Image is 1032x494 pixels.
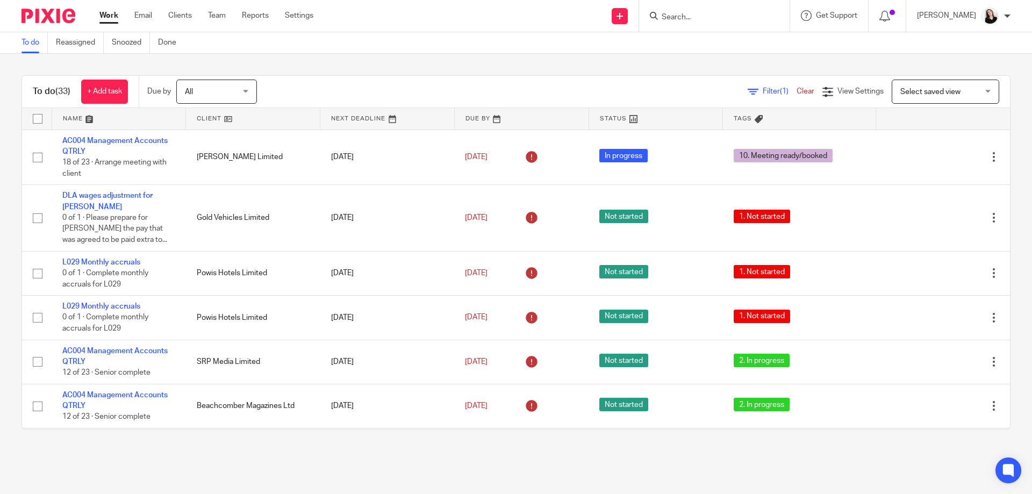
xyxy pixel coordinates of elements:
[734,354,790,367] span: 2. In progress
[62,192,153,210] a: DLA wages adjustment for [PERSON_NAME]
[763,88,797,95] span: Filter
[599,265,648,278] span: Not started
[320,251,455,295] td: [DATE]
[62,391,168,410] a: AC004 Management Accounts QTRLY
[134,10,152,21] a: Email
[465,269,488,277] span: [DATE]
[62,269,148,288] span: 0 of 1 · Complete monthly accruals for L029
[816,12,857,19] span: Get Support
[734,310,790,323] span: 1. Not started
[734,398,790,411] span: 2. In progress
[465,314,488,321] span: [DATE]
[320,340,455,384] td: [DATE]
[55,87,70,96] span: (33)
[56,32,104,53] a: Reassigned
[465,214,488,221] span: [DATE]
[186,428,320,472] td: Bromleigh House Ltd
[62,303,140,310] a: L029 Monthly accruals
[320,384,455,428] td: [DATE]
[285,10,313,21] a: Settings
[62,347,168,366] a: AC004 Management Accounts QTRLY
[168,10,192,21] a: Clients
[62,369,150,376] span: 12 of 23 · Senior complete
[62,259,140,266] a: L029 Monthly accruals
[599,210,648,223] span: Not started
[320,296,455,340] td: [DATE]
[242,10,269,21] a: Reports
[62,214,167,244] span: 0 of 1 · Please prepare for [PERSON_NAME] the pay that was agreed to be paid extra to...
[21,9,75,23] img: Pixie
[661,13,757,23] input: Search
[465,358,488,366] span: [DATE]
[81,80,128,104] a: + Add task
[465,153,488,161] span: [DATE]
[981,8,999,25] img: HR%20Andrew%20Price_Molly_Poppy%20Jakes%20Photography-7.jpg
[62,137,168,155] a: AC004 Management Accounts QTRLY
[599,398,648,411] span: Not started
[186,296,320,340] td: Powis Hotels Limited
[599,310,648,323] span: Not started
[320,130,455,185] td: [DATE]
[62,159,167,177] span: 18 of 23 · Arrange meeting with client
[320,185,455,251] td: [DATE]
[21,32,48,53] a: To do
[320,428,455,472] td: [DATE]
[112,32,150,53] a: Snoozed
[99,10,118,21] a: Work
[186,251,320,295] td: Powis Hotels Limited
[734,116,752,121] span: Tags
[62,413,150,421] span: 12 of 23 · Senior complete
[734,149,833,162] span: 10. Meeting ready/booked
[797,88,814,95] a: Clear
[208,10,226,21] a: Team
[599,149,648,162] span: In progress
[599,354,648,367] span: Not started
[917,10,976,21] p: [PERSON_NAME]
[185,88,193,96] span: All
[186,130,320,185] td: [PERSON_NAME] Limited
[734,265,790,278] span: 1. Not started
[33,86,70,97] h1: To do
[186,384,320,428] td: Beachcomber Magazines Ltd
[186,340,320,384] td: SRP Media Limited
[465,402,488,410] span: [DATE]
[734,210,790,223] span: 1. Not started
[900,88,961,96] span: Select saved view
[837,88,884,95] span: View Settings
[780,88,789,95] span: (1)
[186,185,320,251] td: Gold Vehicles Limited
[62,314,148,333] span: 0 of 1 · Complete monthly accruals for L029
[158,32,184,53] a: Done
[147,86,171,97] p: Due by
